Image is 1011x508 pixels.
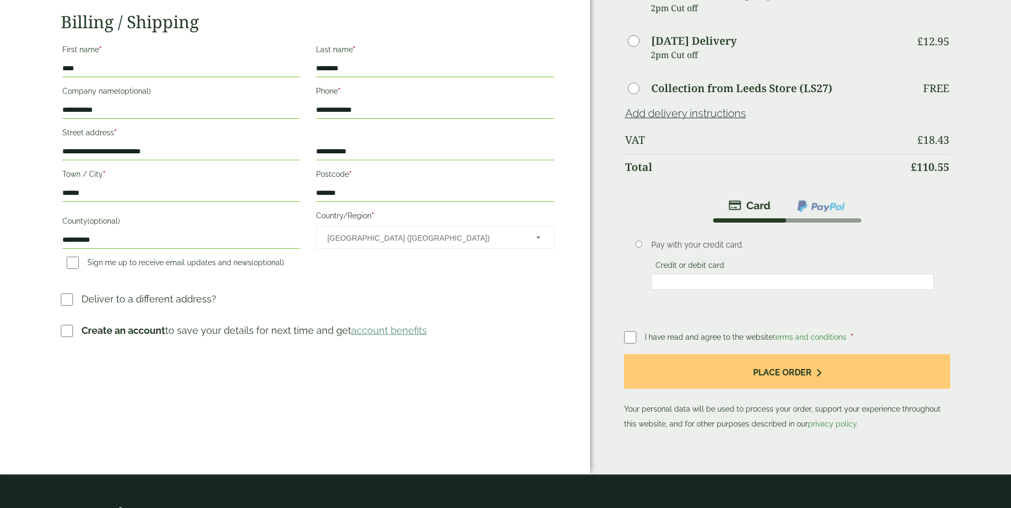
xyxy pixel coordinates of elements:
[99,45,102,54] abbr: required
[67,257,79,269] input: Sign me up to receive email updates and news(optional)
[851,333,853,341] abbr: required
[87,217,120,225] span: (optional)
[62,214,300,232] label: County
[645,333,848,341] span: I have read and agree to the website
[252,258,284,267] span: (optional)
[651,239,934,251] p: Pay with your credit card.
[316,84,554,102] label: Phone
[327,227,521,249] span: United Kingdom (UK)
[923,82,949,95] p: Free
[82,323,427,338] p: to save your details for next time and get
[796,199,846,213] img: ppcp-gateway.png
[82,325,165,336] strong: Create an account
[729,199,771,212] img: stripe.png
[911,160,917,174] span: £
[624,354,951,431] p: Your personal data will be used to process your order, support your experience throughout this we...
[62,258,288,270] label: Sign me up to receive email updates and news
[624,354,951,389] button: Place order
[62,84,300,102] label: Company name
[651,261,729,273] label: Credit or debit card
[917,133,949,147] bdi: 18.43
[773,333,846,341] a: terms and conditions
[654,277,931,286] iframe: Secure card payment input frame
[103,170,106,178] abbr: required
[61,12,556,32] h2: Billing / Shipping
[62,42,300,60] label: First name
[917,34,949,48] bdi: 12.95
[118,87,151,95] span: (optional)
[651,83,832,94] label: Collection from Leeds Store (LS27)
[338,87,341,95] abbr: required
[316,226,554,249] span: Country/Region
[316,167,554,185] label: Postcode
[917,133,923,147] span: £
[62,167,300,185] label: Town / City
[625,107,746,120] a: Add delivery instructions
[62,125,300,143] label: Street address
[82,292,216,306] p: Deliver to a different address?
[911,160,949,174] bdi: 110.55
[808,420,856,428] a: privacy policy
[114,128,117,137] abbr: required
[316,42,554,60] label: Last name
[917,34,923,48] span: £
[625,154,904,180] th: Total
[371,211,374,220] abbr: required
[316,208,554,226] label: Country/Region
[349,170,352,178] abbr: required
[651,47,904,63] p: 2pm Cut off
[351,325,427,336] a: account benefits
[353,45,355,54] abbr: required
[651,36,737,46] label: [DATE] Delivery
[625,127,904,153] th: VAT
